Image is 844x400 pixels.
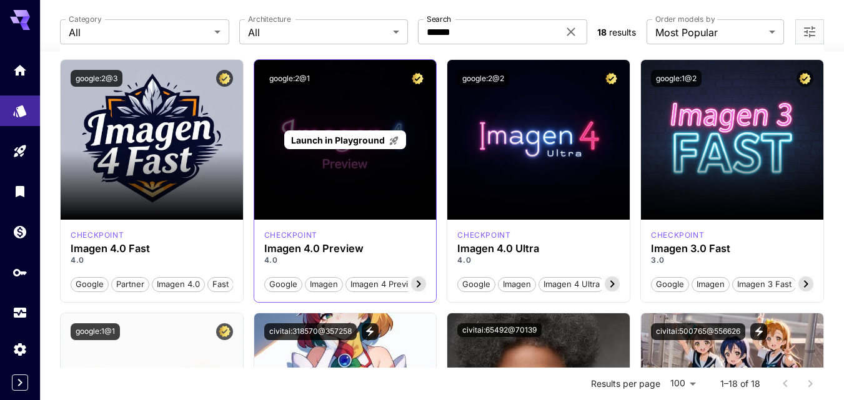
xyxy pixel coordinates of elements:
span: Imagen [499,278,535,291]
button: Imagen 4 Preview [345,276,425,292]
span: results [609,27,636,37]
button: Imagen [692,276,730,292]
span: Imagen 4.0 [152,278,204,291]
div: Models [12,99,27,115]
div: imagen3fast [651,230,704,241]
label: Architecture [248,14,290,24]
button: Imagen 4.0 [152,276,205,292]
p: checkpoint [264,230,317,241]
span: All [248,25,388,40]
span: Imagen [692,278,729,291]
p: 4.0 [457,255,620,266]
button: Imagen [305,276,343,292]
p: 1–18 of 18 [720,378,760,390]
button: Certified Model – Vetted for best performance and includes a commercial license. [603,70,620,87]
h3: Imagen 4.0 Preview [264,243,427,255]
p: 4.0 [71,255,233,266]
span: All [69,25,209,40]
p: checkpoint [651,230,704,241]
p: checkpoint [457,230,510,241]
div: Home [12,59,27,74]
div: Settings [12,341,27,357]
span: Imagen 4 Preview [346,278,424,291]
div: Wallet [12,224,27,240]
h3: Imagen 4.0 Fast [71,243,233,255]
button: Partner [111,276,149,292]
h3: Imagen 4.0 Ultra [457,243,620,255]
label: Category [69,14,102,24]
button: Expand sidebar [12,374,28,391]
span: Google [265,278,302,291]
div: Library [12,183,27,199]
button: Google [457,276,495,292]
span: Launch in Playground [291,135,385,145]
span: Google [652,278,688,291]
span: Partner [112,278,149,291]
button: google:2@2 [457,70,509,87]
button: Certified Model – Vetted for best performance and includes a commercial license. [409,70,426,87]
div: imagen4fast [71,230,124,241]
div: imagen4ultra [457,230,510,241]
button: Certified Model – Vetted for best performance and includes a commercial license. [797,70,813,87]
button: google:2@3 [71,70,122,87]
button: Imagen [498,276,536,292]
div: imagen4preview [264,230,317,241]
button: Open more filters [802,24,817,40]
span: 18 [597,27,607,37]
button: View trigger words [362,323,379,340]
button: google:1@1 [71,323,120,340]
button: Imagen 4 Ultra [539,276,605,292]
label: Order models by [655,14,715,24]
button: Fast [207,276,234,292]
a: Launch in Playground [284,130,406,150]
button: civitai:65492@70139 [457,323,542,337]
div: 100 [665,374,700,393]
button: Certified Model – Vetted for best performance and includes a commercial license. [216,70,233,87]
p: 3.0 [651,255,813,266]
span: Google [458,278,495,291]
button: Google [71,276,109,292]
button: google:1@2 [651,70,702,87]
span: Imagen [305,278,342,291]
p: 4.0 [264,255,427,266]
span: Google [71,278,108,291]
button: Certified Model – Vetted for best performance and includes a commercial license. [216,323,233,340]
div: Usage [12,305,27,321]
p: Results per page [591,378,660,390]
button: Google [264,276,302,292]
button: civitai:318570@357258 [264,323,357,340]
span: Imagen 4 Ultra [539,278,604,291]
button: Google [651,276,689,292]
button: civitai:500765@556626 [651,323,745,340]
button: google:2@1 [264,70,315,87]
div: API Keys [12,265,27,280]
span: Imagen 3 Fast [733,278,796,291]
p: checkpoint [71,230,124,241]
h3: Imagen 3.0 Fast [651,243,813,255]
span: Fast [208,278,233,291]
span: Most Popular [655,25,764,40]
button: Imagen 3 Fast [732,276,797,292]
button: View trigger words [750,323,767,340]
label: Search [427,14,451,24]
div: Playground [12,144,27,159]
